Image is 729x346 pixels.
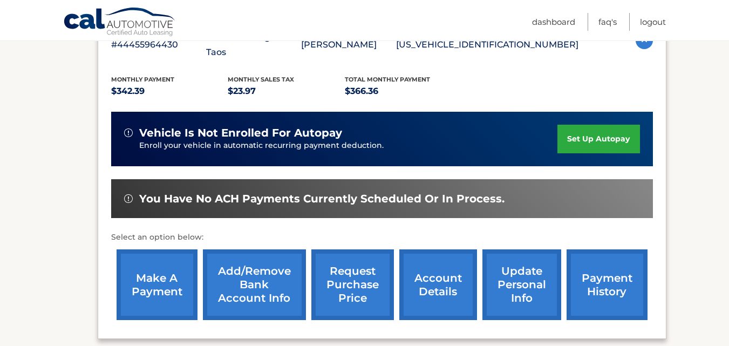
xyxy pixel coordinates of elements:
[311,249,394,320] a: request purchase price
[111,76,174,83] span: Monthly Payment
[111,84,228,99] p: $342.39
[228,84,345,99] p: $23.97
[301,37,396,52] p: [PERSON_NAME]
[482,249,561,320] a: update personal info
[640,13,666,31] a: Logout
[557,125,639,153] a: set up autopay
[117,249,197,320] a: make a payment
[63,7,176,38] a: Cal Automotive
[399,249,477,320] a: account details
[345,76,430,83] span: Total Monthly Payment
[139,192,505,206] span: You have no ACH payments currently scheduled or in process.
[139,126,342,140] span: vehicle is not enrolled for autopay
[111,231,653,244] p: Select an option below:
[345,84,462,99] p: $366.36
[598,13,617,31] a: FAQ's
[532,13,575,31] a: Dashboard
[124,194,133,203] img: alert-white.svg
[111,37,206,52] p: #44455964430
[206,30,301,60] p: 2025 Volkswagen Taos
[203,249,306,320] a: Add/Remove bank account info
[139,140,558,152] p: Enroll your vehicle in automatic recurring payment deduction.
[396,37,578,52] p: [US_VEHICLE_IDENTIFICATION_NUMBER]
[228,76,294,83] span: Monthly sales Tax
[124,128,133,137] img: alert-white.svg
[567,249,648,320] a: payment history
